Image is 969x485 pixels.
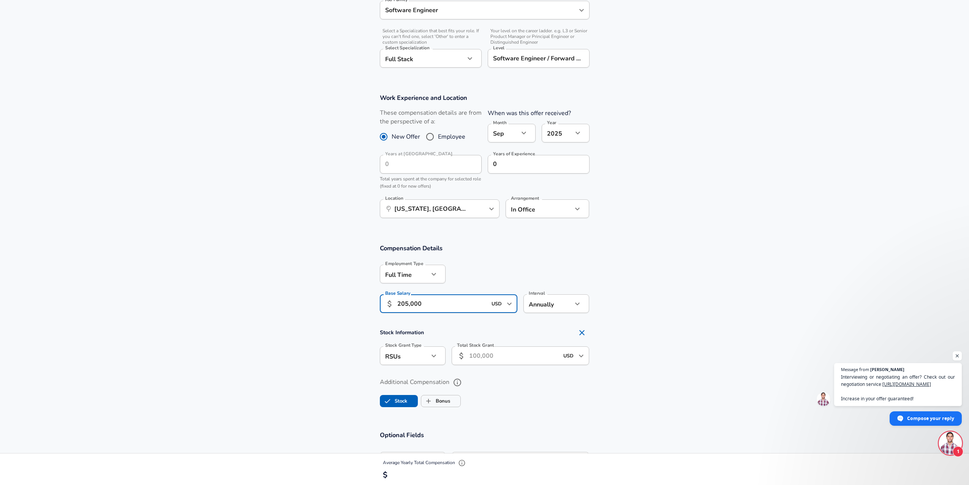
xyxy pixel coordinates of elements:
[392,132,420,141] span: New Offer
[385,196,403,201] label: Location
[488,124,519,142] div: Sep
[469,346,559,365] input: 100,000
[953,446,963,457] span: 1
[397,294,487,313] input: 100,000
[574,325,590,340] button: Remove Section
[457,343,494,348] label: Total Stock Grant
[380,93,590,102] h3: Work Experience and Location
[523,294,572,313] div: Annually
[486,204,497,214] button: Open
[489,298,504,310] input: USD
[491,52,586,64] input: L3
[506,199,561,218] div: In Office
[385,46,429,50] label: Select Specialization
[380,376,590,389] label: Additional Compensation
[488,109,571,117] label: When was this offer received?
[456,457,468,469] button: Explain Total Compensation
[380,346,429,365] div: RSUs
[385,291,410,295] label: Base Salary
[380,109,482,126] label: These compensation details are from the perspective of a:
[488,28,590,45] span: Your level on the career ladder. e.g. L3 or Senior Product Manager or Principal Engineer or Disti...
[380,431,590,439] h3: Optional Fields
[385,343,422,348] label: Stock Grant Type
[870,367,904,371] span: [PERSON_NAME]
[380,155,465,174] input: 0
[421,395,461,407] button: BonusBonus
[385,261,424,266] label: Employment Type
[493,120,506,125] label: Month
[380,244,590,253] h3: Compensation Details
[939,432,962,455] div: Open chat
[385,152,452,156] label: Years at [GEOGRAPHIC_DATA]
[380,394,395,408] span: Stock
[493,46,504,50] label: Level
[421,394,436,408] span: Bonus
[542,124,573,142] div: 2025
[576,5,587,16] button: Open
[561,350,576,362] input: USD
[380,394,407,408] label: Stock
[380,395,418,407] button: StockStock
[841,367,869,371] span: Message from
[383,4,575,16] input: Software Engineer
[380,49,465,68] div: Full Stack
[576,351,586,361] button: Open
[380,28,482,45] span: Select a Specialization that best fits your role. If you can't find one, select 'Other' to enter ...
[380,325,590,340] h4: Stock Information
[383,470,387,480] span: $
[493,152,535,156] label: Years of Experience
[438,132,465,141] span: Employee
[421,394,450,408] label: Bonus
[841,373,955,402] span: Interviewing or negotiating an offer? Check out our negotiation service: Increase in your offer g...
[383,460,468,466] span: Average Yearly Total Compensation
[547,120,556,125] label: Year
[511,196,539,201] label: Arrangement
[380,176,481,190] span: Total years spent at the company for selected role (fixed at 0 for new offers)
[380,265,429,283] div: Full Time
[488,155,573,174] input: 7
[504,299,515,309] button: Open
[451,376,464,389] button: help
[529,291,545,295] label: Interval
[907,412,954,425] span: Compose your reply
